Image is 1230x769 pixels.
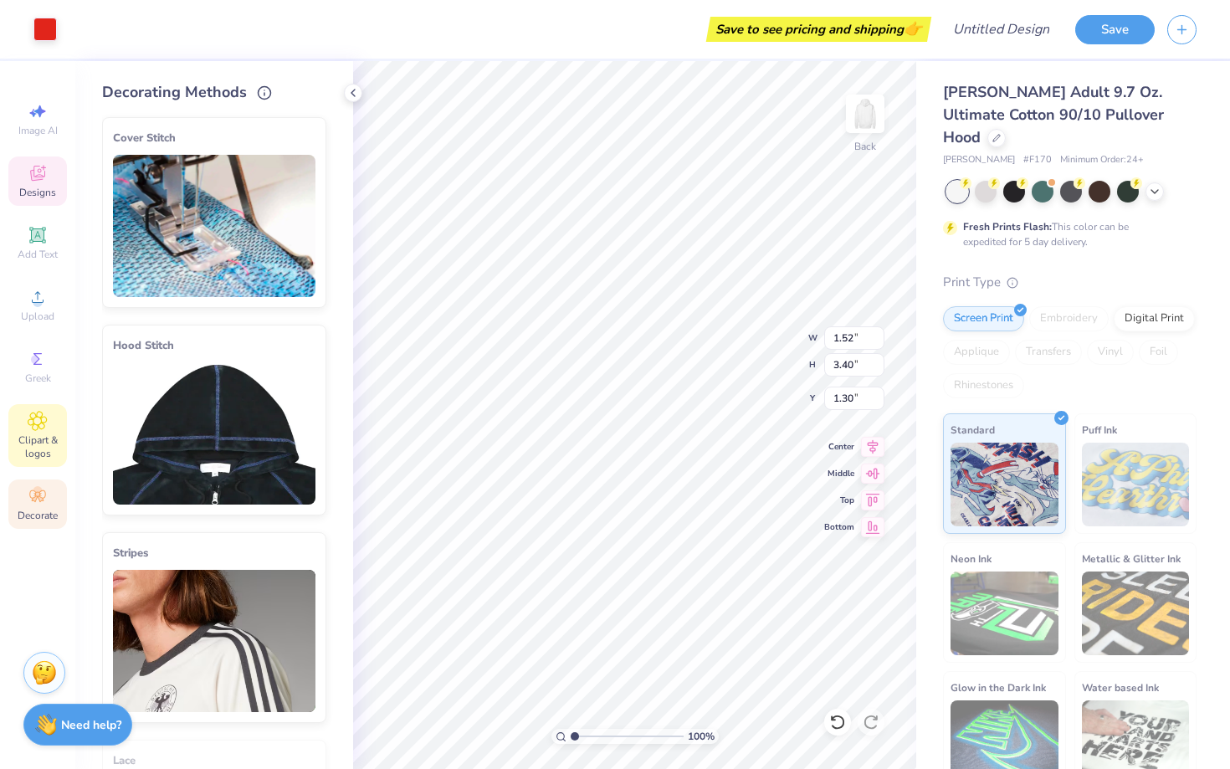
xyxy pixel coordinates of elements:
[951,443,1058,526] img: Standard
[102,81,326,104] div: Decorating Methods
[113,336,315,356] div: Hood Stitch
[943,153,1015,167] span: [PERSON_NAME]
[943,273,1197,292] div: Print Type
[951,679,1046,696] span: Glow in the Dark Ink
[21,310,54,323] span: Upload
[1082,443,1190,526] img: Puff Ink
[940,13,1063,46] input: Untitled Design
[18,509,58,522] span: Decorate
[61,717,121,733] strong: Need help?
[848,97,882,131] img: Back
[710,17,927,42] div: Save to see pricing and shipping
[951,550,992,567] span: Neon Ink
[824,521,854,533] span: Bottom
[824,468,854,479] span: Middle
[904,18,922,38] span: 👉
[19,186,56,199] span: Designs
[18,124,58,137] span: Image AI
[25,372,51,385] span: Greek
[854,139,876,154] div: Back
[113,362,315,505] img: Hood Stitch
[1139,340,1178,365] div: Foil
[113,543,315,563] div: Stripes
[18,248,58,261] span: Add Text
[1087,340,1134,365] div: Vinyl
[943,82,1164,147] span: [PERSON_NAME] Adult 9.7 Oz. Ultimate Cotton 90/10 Pullover Hood
[1060,153,1144,167] span: Minimum Order: 24 +
[943,306,1024,331] div: Screen Print
[113,128,315,148] div: Cover Stitch
[963,219,1169,249] div: This color can be expedited for 5 day delivery.
[1082,550,1181,567] span: Metallic & Glitter Ink
[113,155,315,297] img: Cover Stitch
[1015,340,1082,365] div: Transfers
[824,441,854,453] span: Center
[1082,679,1159,696] span: Water based Ink
[1075,15,1155,44] button: Save
[1029,306,1109,331] div: Embroidery
[1114,306,1195,331] div: Digital Print
[113,570,315,712] img: Stripes
[951,421,995,438] span: Standard
[943,340,1010,365] div: Applique
[963,220,1052,233] strong: Fresh Prints Flash:
[824,495,854,506] span: Top
[1023,153,1052,167] span: # F170
[688,729,715,744] span: 100 %
[1082,572,1190,655] img: Metallic & Glitter Ink
[943,373,1024,398] div: Rhinestones
[951,572,1058,655] img: Neon Ink
[1082,421,1117,438] span: Puff Ink
[8,433,67,460] span: Clipart & logos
